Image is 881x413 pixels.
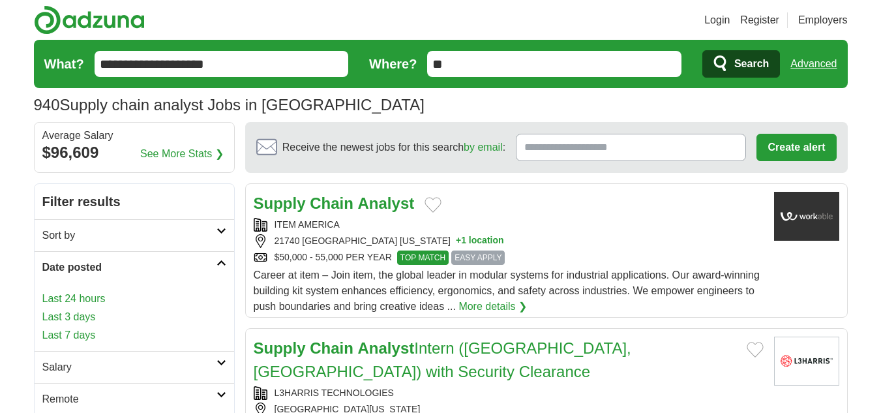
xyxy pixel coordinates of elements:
a: L3HARRIS TECHNOLOGIES [275,388,394,398]
h2: Filter results [35,184,234,219]
button: Add to favorite jobs [747,342,764,358]
h2: Salary [42,359,217,375]
strong: Chain [310,339,353,357]
span: Career at item – Join item, the global leader in modular systems for industrial applications. Our... [254,269,760,312]
span: Receive the newest jobs for this search : [282,140,505,155]
label: What? [44,54,84,74]
span: + [456,234,461,248]
a: Employers [798,12,848,28]
h2: Sort by [42,228,217,243]
button: +1 location [456,234,504,248]
h2: Date posted [42,260,217,275]
span: TOP MATCH [397,251,449,265]
strong: Supply [254,194,306,212]
h2: Remote [42,391,217,407]
strong: Analyst [358,339,415,357]
strong: Chain [310,194,353,212]
button: Add to favorite jobs [425,197,441,213]
div: 21740 [GEOGRAPHIC_DATA] [US_STATE] [254,234,764,248]
a: Last 7 days [42,328,226,343]
button: Search [702,50,780,78]
h1: Supply chain analyst Jobs in [GEOGRAPHIC_DATA] [34,96,425,114]
img: Company logo [774,192,839,241]
a: See More Stats ❯ [140,146,224,162]
strong: Analyst [358,194,415,212]
a: Advanced [790,51,837,77]
img: L3Harris Technologies logo [774,337,839,386]
div: ITEM AMERICA [254,218,764,232]
a: Supply Chain AnalystIntern ([GEOGRAPHIC_DATA], [GEOGRAPHIC_DATA]) with Security Clearance [254,339,631,380]
img: Adzuna logo [34,5,145,35]
label: Where? [369,54,417,74]
button: Create alert [756,134,836,161]
a: Last 3 days [42,309,226,325]
strong: Supply [254,339,306,357]
span: Search [734,51,769,77]
a: Login [704,12,730,28]
a: Salary [35,351,234,383]
a: Date posted [35,251,234,283]
div: $50,000 - 55,000 PER YEAR [254,251,764,265]
a: Supply Chain Analyst [254,194,415,212]
a: by email [464,142,503,153]
a: Sort by [35,219,234,251]
a: Register [740,12,779,28]
div: $96,609 [42,141,226,164]
span: EASY APPLY [451,251,505,265]
a: Last 24 hours [42,291,226,307]
a: More details ❯ [458,299,527,314]
span: 940 [34,93,60,117]
div: Average Salary [42,130,226,141]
